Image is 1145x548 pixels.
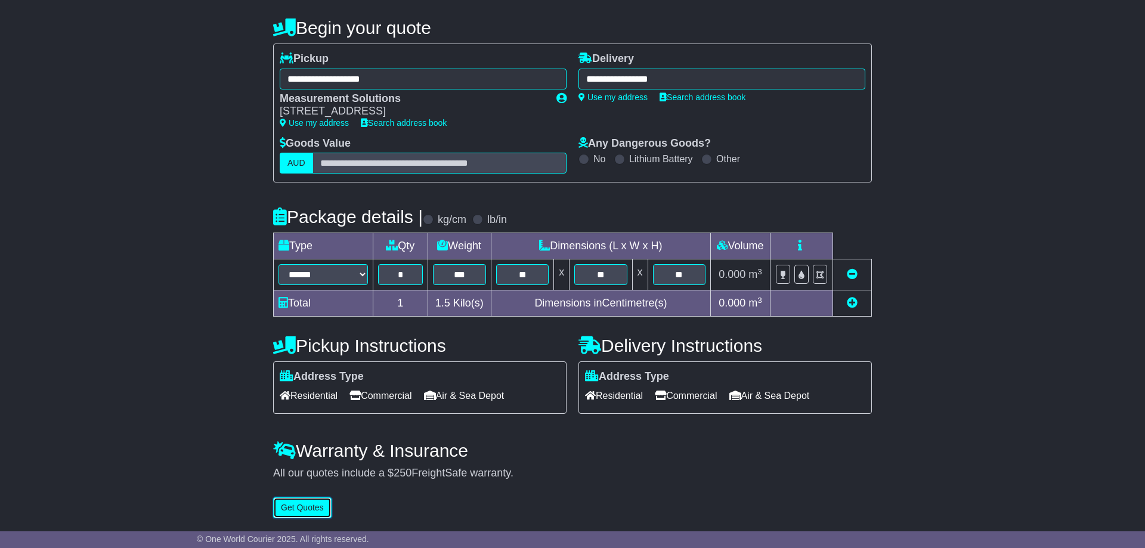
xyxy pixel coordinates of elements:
span: Residential [280,386,338,405]
span: m [748,268,762,280]
label: Address Type [585,370,669,383]
label: Delivery [578,52,634,66]
span: 250 [394,467,411,479]
label: kg/cm [438,213,466,227]
span: 0.000 [719,297,745,309]
label: Any Dangerous Goods? [578,137,711,150]
label: lb/in [487,213,507,227]
label: AUD [280,153,313,174]
td: Weight [428,233,491,259]
td: x [632,259,648,290]
button: Get Quotes [273,497,332,518]
label: Goods Value [280,137,351,150]
td: Volume [710,233,770,259]
label: No [593,153,605,165]
a: Search address book [660,92,745,102]
a: Use my address [578,92,648,102]
div: All our quotes include a $ FreightSafe warranty. [273,467,872,480]
label: Lithium Battery [629,153,693,165]
span: 0.000 [719,268,745,280]
span: © One World Courier 2025. All rights reserved. [197,534,369,544]
a: Remove this item [847,268,858,280]
span: 1.5 [435,297,450,309]
td: x [554,259,570,290]
label: Pickup [280,52,329,66]
span: Commercial [349,386,411,405]
sup: 3 [757,267,762,276]
span: Air & Sea Depot [424,386,505,405]
h4: Pickup Instructions [273,336,567,355]
a: Search address book [361,118,447,128]
h4: Delivery Instructions [578,336,872,355]
div: [STREET_ADDRESS] [280,105,544,118]
span: m [748,297,762,309]
td: Qty [373,233,428,259]
label: Other [716,153,740,165]
label: Address Type [280,370,364,383]
td: Dimensions in Centimetre(s) [491,290,710,317]
a: Use my address [280,118,349,128]
h4: Warranty & Insurance [273,441,872,460]
td: Type [274,233,373,259]
span: Commercial [655,386,717,405]
td: Kilo(s) [428,290,491,317]
span: Residential [585,386,643,405]
td: Dimensions (L x W x H) [491,233,710,259]
span: Air & Sea Depot [729,386,810,405]
div: Measurement Solutions [280,92,544,106]
a: Add new item [847,297,858,309]
td: Total [274,290,373,317]
sup: 3 [757,296,762,305]
h4: Begin your quote [273,18,872,38]
td: 1 [373,290,428,317]
h4: Package details | [273,207,423,227]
